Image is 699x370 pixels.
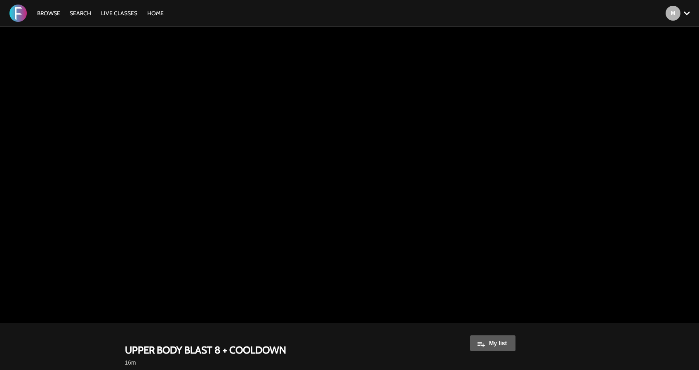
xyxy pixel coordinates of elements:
[143,9,168,17] a: HOME
[33,9,64,17] a: Browse
[125,358,401,367] h5: 16m
[470,335,516,351] button: My list
[9,5,27,22] img: FORMATION
[97,9,141,17] a: LIVE CLASSES
[66,9,95,17] a: Search
[125,344,286,356] strong: UPPER BODY BLAST 8 + COOLDOWN
[33,9,168,17] nav: Primary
